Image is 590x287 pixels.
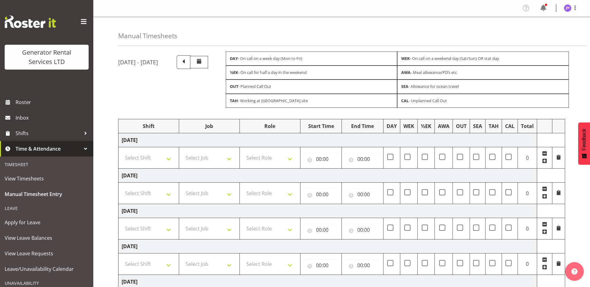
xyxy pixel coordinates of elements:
[387,122,397,130] div: DAY
[505,122,514,130] div: CAL
[5,16,56,28] img: Rosterit website logo
[2,202,92,215] div: Leave
[226,80,397,93] div: - Planned Call Out
[401,84,408,89] strong: SEA
[521,122,534,130] div: Total
[118,239,537,253] td: [DATE]
[401,70,411,75] strong: AWA
[518,253,537,275] td: 0
[2,215,92,230] a: Apply for Leave
[518,147,537,168] td: 0
[397,52,569,66] div: - On call on a weekend day (Sat/Sun) OR stat day
[304,122,338,130] div: Start Time
[5,174,89,183] span: View Timesheets
[304,153,338,165] input: Click to select...
[345,259,380,271] input: Click to select...
[118,168,537,182] td: [DATE]
[456,122,467,130] div: OUT
[2,171,92,186] a: View Timesheets
[230,84,238,89] strong: OUT
[345,188,380,201] input: Click to select...
[2,246,92,261] a: View Leave Requests
[401,98,409,103] strong: CAL
[2,230,92,246] a: View Leave Balances
[230,56,238,61] strong: DAY
[118,204,537,218] td: [DATE]
[345,122,380,130] div: End Time
[2,186,92,202] a: Manual Timesheet Entry
[122,122,176,130] div: Shift
[401,56,410,61] strong: WEK
[226,52,397,66] div: - On call on a week day (Mon to Fri)
[16,144,81,153] span: Time & Attendance
[230,98,238,103] strong: TAH
[16,113,90,122] span: Inbox
[345,153,380,165] input: Click to select...
[438,122,449,130] div: AWA
[230,70,238,75] strong: ½EK
[16,98,90,107] span: Roster
[345,224,380,236] input: Click to select...
[118,32,177,39] h4: Manual Timesheets
[473,122,482,130] div: SEA
[397,66,569,80] div: - Meal allowance/PD’s etc
[182,122,236,130] div: Job
[564,4,571,12] img: james-hilhorst5206.jpg
[578,122,590,165] button: Feedback - Show survey
[518,182,537,204] td: 0
[5,233,89,243] span: View Leave Balances
[304,224,338,236] input: Click to select...
[5,249,89,258] span: View Leave Requests
[243,122,297,130] div: Role
[5,189,89,199] span: Manual Timesheet Entry
[2,158,92,171] div: Timesheet
[11,48,82,66] div: Generator Rental Services LTD
[571,268,578,275] img: help-xxl-2.png
[5,264,89,274] span: Leave/Unavailability Calendar
[226,66,397,80] div: - On call for half a day in the weekend
[518,218,537,239] td: 0
[489,122,499,130] div: TAH
[581,129,587,150] span: Feedback
[421,122,431,130] div: ½EK
[118,133,537,147] td: [DATE]
[5,218,89,227] span: Apply for Leave
[397,94,569,108] div: - Unplanned Call Out
[226,94,397,108] div: - Working at [GEOGRAPHIC_DATA] site
[2,261,92,277] a: Leave/Unavailability Calendar
[403,122,414,130] div: WEK
[304,259,338,271] input: Click to select...
[304,188,338,201] input: Click to select...
[16,129,81,138] span: Shifts
[397,80,569,93] div: - Allowance for ocean travel
[118,59,158,66] h5: [DATE] - [DATE]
